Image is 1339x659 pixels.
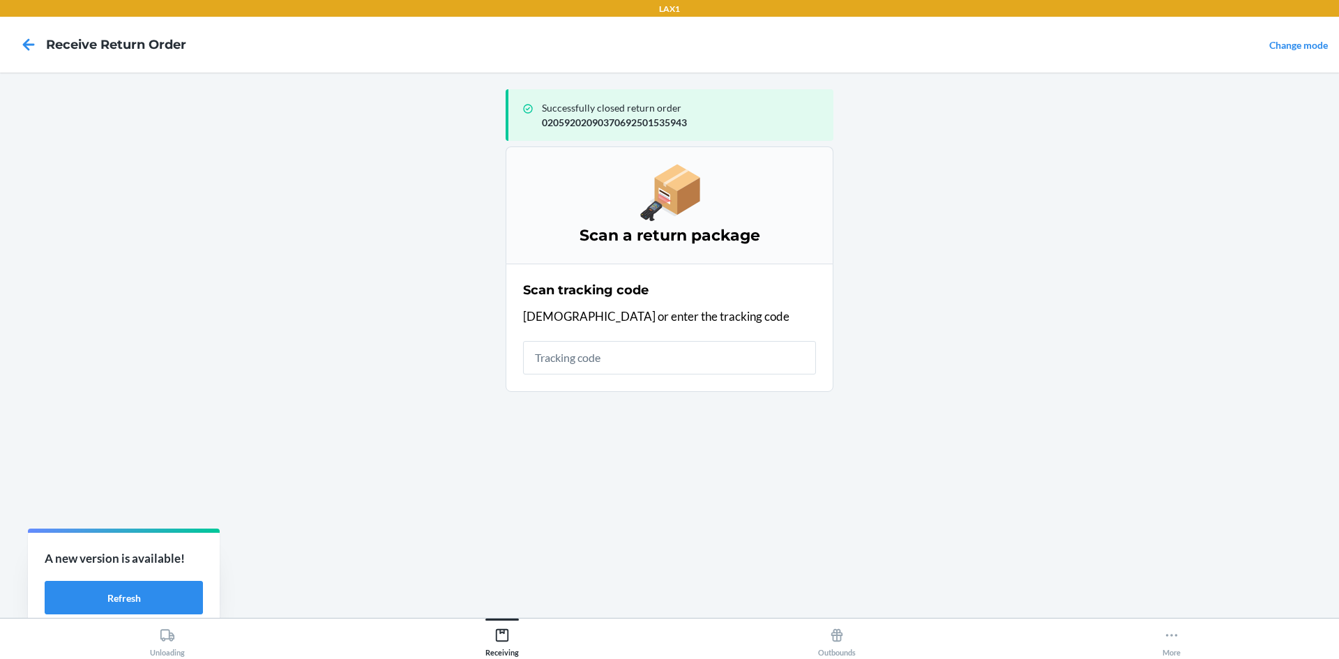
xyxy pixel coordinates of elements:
p: Successfully closed return order [542,100,822,115]
input: Tracking code [523,341,816,374]
div: Outbounds [818,622,856,657]
a: Change mode [1269,39,1328,51]
button: Outbounds [669,619,1004,657]
h2: Scan tracking code [523,281,649,299]
div: Unloading [150,622,185,657]
div: More [1163,622,1181,657]
div: Receiving [485,622,519,657]
h3: Scan a return package [523,225,816,247]
p: 02059202090370692501535943 [542,115,822,130]
p: [DEMOGRAPHIC_DATA] or enter the tracking code [523,308,816,326]
p: LAX1 [659,3,680,15]
button: More [1004,619,1339,657]
p: A new version is available! [45,550,203,568]
button: Receiving [335,619,669,657]
h4: Receive Return Order [46,36,186,54]
button: Refresh [45,581,203,614]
